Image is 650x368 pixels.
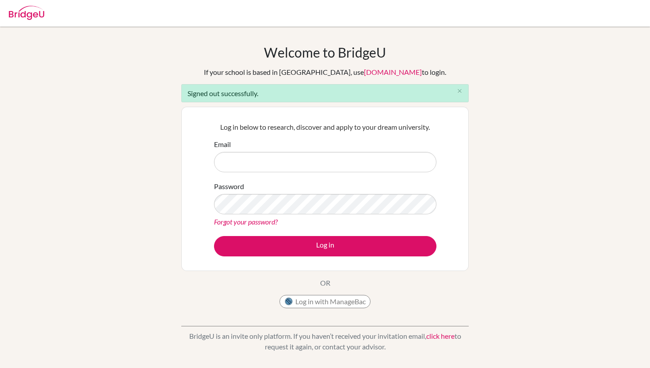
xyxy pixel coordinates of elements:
p: Log in below to research, discover and apply to your dream university. [214,122,436,132]
img: Bridge-U [9,6,44,20]
i: close [456,88,463,94]
a: click here [426,332,455,340]
label: Password [214,181,244,192]
label: Email [214,139,231,150]
p: OR [320,278,330,288]
a: Forgot your password? [214,217,278,226]
div: Signed out successfully. [181,84,469,102]
div: If your school is based in [GEOGRAPHIC_DATA], use to login. [204,67,446,77]
button: Close [451,85,468,98]
button: Log in [214,236,436,256]
h1: Welcome to BridgeU [264,44,386,60]
p: BridgeU is an invite only platform. If you haven’t received your invitation email, to request it ... [181,331,469,352]
a: [DOMAIN_NAME] [364,68,422,76]
button: Log in with ManageBac [279,295,371,308]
